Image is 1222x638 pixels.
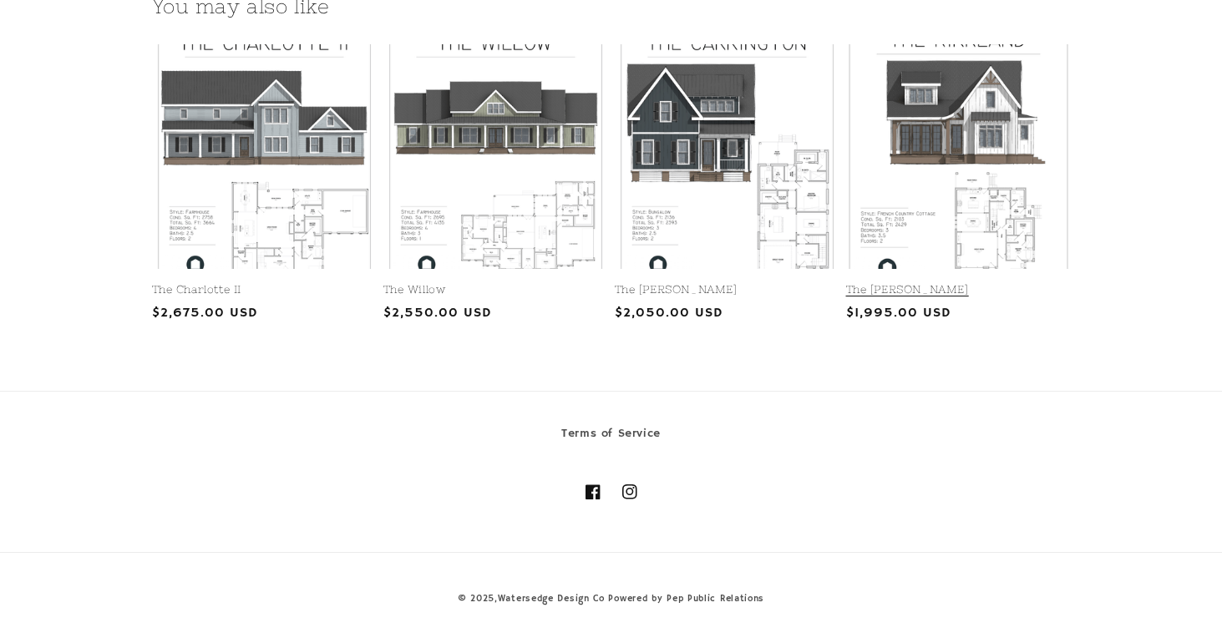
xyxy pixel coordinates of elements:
[615,283,839,297] a: The [PERSON_NAME]
[608,593,764,605] a: Powered by Pep Public Relations
[846,283,1071,297] a: The [PERSON_NAME]
[498,593,605,605] a: Watersedge Design Co
[561,423,661,448] a: Terms of Service
[458,593,605,605] small: © 2025,
[152,283,377,297] a: The Charlotte II
[383,283,608,297] a: The Willow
